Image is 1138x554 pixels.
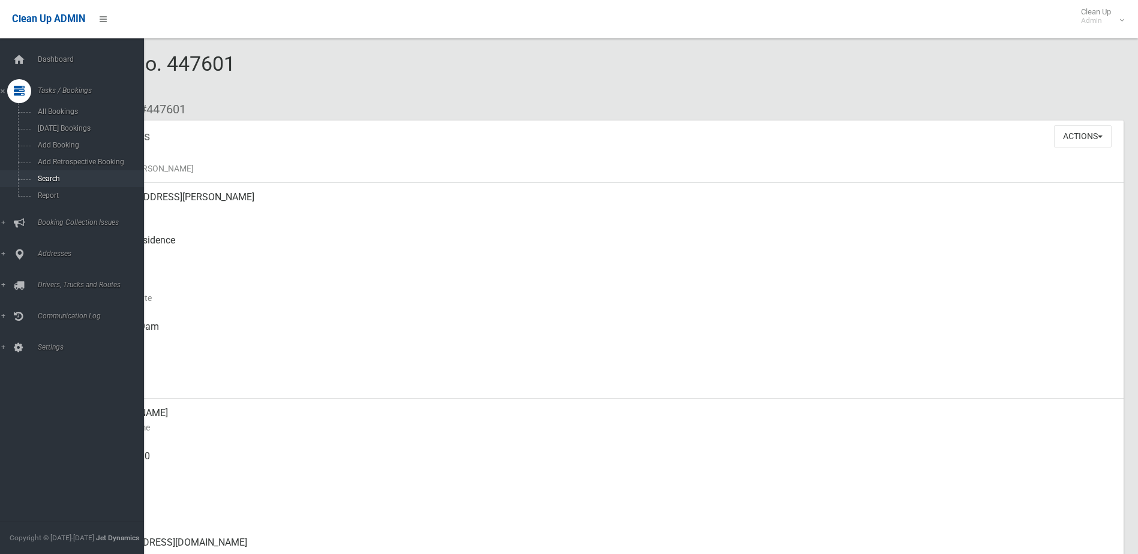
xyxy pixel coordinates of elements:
[96,485,1114,528] div: None given
[1054,125,1112,147] button: Actions
[53,52,235,98] span: Booking No. 447601
[96,269,1114,312] div: [DATE]
[96,161,1114,176] small: Name of [PERSON_NAME]
[34,218,153,227] span: Booking Collection Issues
[10,534,94,542] span: Copyright © [DATE]-[DATE]
[34,124,143,133] span: [DATE] Bookings
[96,248,1114,262] small: Pickup Point
[1075,7,1123,25] span: Clean Up
[34,249,153,258] span: Addresses
[96,442,1114,485] div: 0434835410
[34,281,153,289] span: Drivers, Trucks and Routes
[1081,16,1111,25] small: Admin
[12,13,85,25] span: Clean Up ADMIN
[96,291,1114,305] small: Collection Date
[96,312,1114,356] div: [DATE] 8:09am
[96,399,1114,442] div: [PERSON_NAME]
[34,191,143,200] span: Report
[34,312,153,320] span: Communication Log
[34,174,143,183] span: Search
[34,158,143,166] span: Add Retrospective Booking
[96,204,1114,219] small: Address
[96,334,1114,348] small: Collected At
[96,377,1114,392] small: Zone
[34,55,153,64] span: Dashboard
[131,98,186,121] li: #447601
[96,420,1114,435] small: Contact Name
[96,534,139,542] strong: Jet Dynamics
[34,107,143,116] span: All Bookings
[34,141,143,149] span: Add Booking
[34,343,153,351] span: Settings
[96,463,1114,478] small: Mobile
[96,356,1114,399] div: [DATE]
[34,86,153,95] span: Tasks / Bookings
[96,183,1114,226] div: [STREET_ADDRESS][PERSON_NAME]
[96,226,1114,269] div: Front of Residence
[96,507,1114,521] small: Landline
